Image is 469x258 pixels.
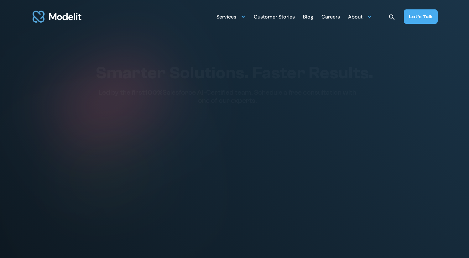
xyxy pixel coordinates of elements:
[96,88,359,105] p: Led by the first Salesforce AI-Certified team. Schedule a free consultation with one of our experts.
[145,88,163,97] span: 100%
[321,11,340,24] div: Careers
[404,9,438,24] a: Let’s Talk
[348,10,372,23] div: About
[303,10,313,23] a: Blog
[321,10,340,23] a: Careers
[254,10,295,23] a: Customer Stories
[216,11,236,24] div: Services
[409,13,433,20] div: Let’s Talk
[348,11,362,24] div: About
[31,7,83,26] a: home
[31,7,83,26] img: modelit logo
[216,10,246,23] div: Services
[303,11,313,24] div: Blog
[96,63,373,83] h1: Smarter Solutions. Faster Results.
[254,11,295,24] div: Customer Stories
